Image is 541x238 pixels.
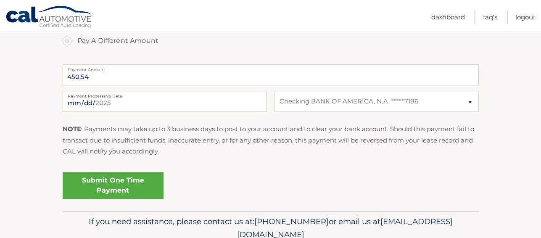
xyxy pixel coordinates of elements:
[483,10,497,24] a: FAQ's
[63,64,479,85] input: Payment Amount
[63,91,267,112] input: Payment Date
[63,91,267,98] label: Payment Processing Date
[254,217,329,226] span: [PHONE_NUMBER]
[63,124,479,157] p: : Payments may take up to 3 business days to post to your account and to clear your bank account....
[5,5,94,30] a: Cal Automotive
[63,64,479,71] label: Payment Amount
[431,10,465,24] a: Dashboard
[63,125,81,133] strong: NOTE
[63,32,479,49] label: Pay A Different Amount
[63,172,164,199] a: Submit One Time Payment
[515,10,536,24] a: Logout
